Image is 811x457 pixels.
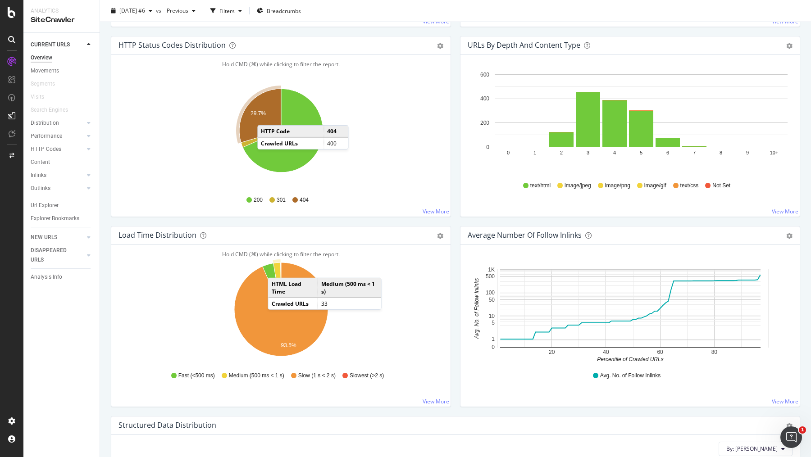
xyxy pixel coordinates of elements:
div: HTTP Status Codes Distribution [118,41,226,50]
text: 29.7% [251,110,266,117]
span: image/gif [644,182,666,190]
div: Average Number of Follow Inlinks [468,231,582,240]
span: 301 [277,196,286,204]
div: Structured Data Distribution [118,421,216,430]
text: 600 [480,72,489,78]
span: text/css [680,182,699,190]
div: Search Engines [31,105,68,115]
a: View More [772,208,798,215]
td: Crawled URLs [269,298,318,309]
div: Visits [31,92,44,102]
text: 0 [507,150,510,155]
text: 8 [720,150,722,155]
a: Distribution [31,118,84,128]
button: Previous [163,4,199,18]
text: 4 [613,150,616,155]
td: 400 [324,137,348,149]
div: Content [31,158,50,167]
a: View More [423,208,449,215]
text: Avg. No. of Follow Inlinks [474,278,480,339]
span: Medium (500 ms < 1 s) [229,372,284,380]
a: Visits [31,92,53,102]
span: vs [156,7,163,14]
div: Url Explorer [31,201,59,210]
div: Inlinks [31,171,46,180]
span: 404 [300,196,309,204]
div: URLs by Depth and Content Type [468,41,580,50]
span: Previous [163,7,188,14]
a: View More [423,398,449,405]
div: gear [437,43,443,49]
a: DISAPPEARED URLS [31,246,84,265]
text: 10+ [770,150,779,155]
text: 2 [560,150,563,155]
div: CURRENT URLS [31,40,70,50]
a: HTTP Codes [31,145,84,154]
td: HTTP Code [258,126,323,137]
a: CURRENT URLS [31,40,84,50]
span: image/jpeg [565,182,591,190]
a: NEW URLS [31,233,84,242]
text: 6 [666,150,669,155]
text: 20 [549,349,555,355]
text: 40 [603,349,609,355]
text: 100 [486,290,495,296]
iframe: Intercom live chat [780,426,802,448]
a: Performance [31,131,84,141]
div: Outlinks [31,184,50,193]
svg: A chart. [118,83,444,188]
button: Filters [207,4,246,18]
div: gear [786,43,793,49]
span: Breadcrumbs [267,7,301,14]
svg: A chart. [468,259,793,363]
a: Explorer Bookmarks [31,214,93,223]
div: DISAPPEARED URLS [31,246,76,265]
button: Breadcrumbs [253,4,305,18]
div: gear [786,233,793,239]
text: 1 [492,336,495,342]
div: Explorer Bookmarks [31,214,79,223]
span: text/html [530,182,551,190]
span: Avg. No. of Follow Inlinks [600,372,661,380]
a: Movements [31,66,93,76]
text: 50 [489,297,495,303]
span: By: Lang [726,445,778,452]
div: Overview [31,53,52,63]
div: HTTP Codes [31,145,61,154]
text: 60 [657,349,663,355]
text: Percentile of Crawled URLs [597,356,663,362]
span: Not Set [712,182,730,190]
text: 3 [587,150,589,155]
svg: A chart. [468,69,793,173]
button: [DATE] #6 [107,4,156,18]
span: Slow (1 s < 2 s) [298,372,336,380]
a: Content [31,158,93,167]
span: Slowest (>2 s) [350,372,384,380]
text: 0 [492,344,495,350]
div: Movements [31,66,59,76]
span: 2025 Aug. 25th #6 [119,7,145,14]
div: NEW URLS [31,233,57,242]
div: gear [786,423,793,429]
text: 10 [489,313,495,319]
text: 5 [640,150,642,155]
div: Analytics [31,7,92,15]
td: Crawled URLs [258,137,323,149]
td: Medium (500 ms < 1 s) [318,278,381,298]
text: 500 [486,273,495,280]
div: SiteCrawler [31,15,92,25]
a: Outlinks [31,184,84,193]
svg: A chart. [118,259,444,363]
td: 404 [324,126,348,137]
text: 200 [480,120,489,126]
text: 0 [486,144,489,150]
a: Url Explorer [31,201,93,210]
div: Filters [219,7,235,14]
div: Segments [31,79,55,89]
a: Overview [31,53,93,63]
text: 93.5% [281,342,296,348]
div: Performance [31,131,62,141]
